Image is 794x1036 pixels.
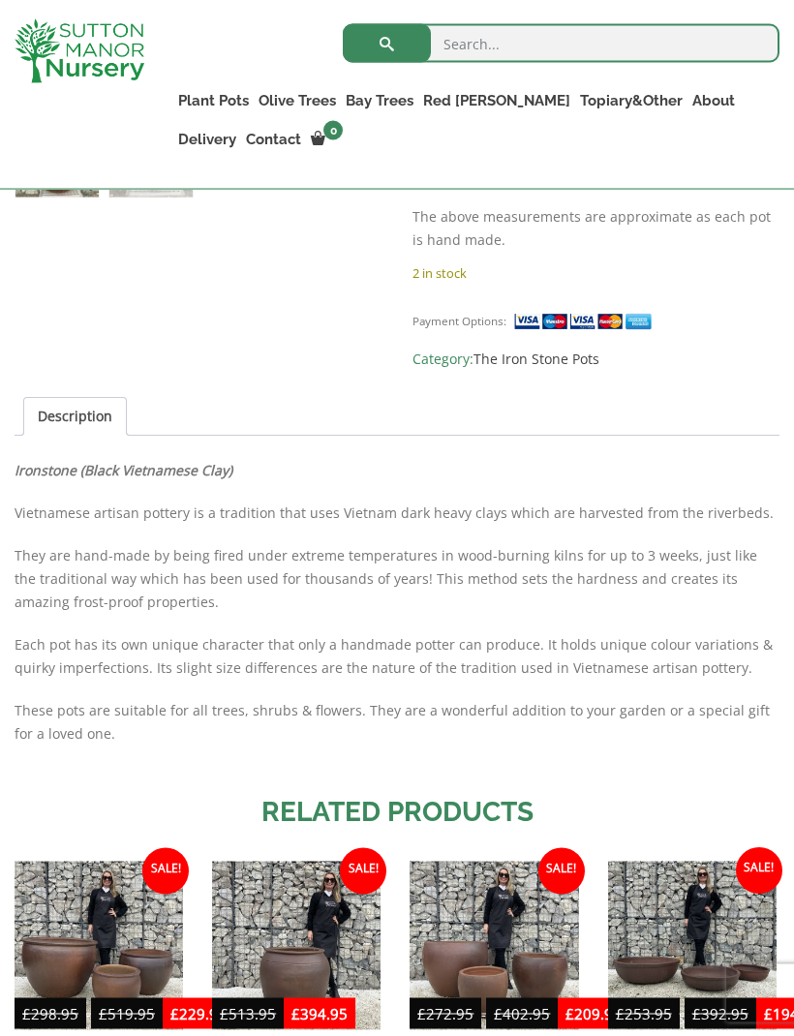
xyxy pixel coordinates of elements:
p: The above measurements are approximate as each pot is hand made. [412,205,779,252]
a: Delivery [173,126,241,153]
a: Contact [241,126,306,153]
small: Payment Options: [412,314,506,328]
span: 0 [323,121,343,140]
p: Each pot has its own unique character that only a handmade potter can produce. It holds unique co... [15,633,779,680]
span: £ [494,1004,503,1023]
p: They are hand-made by being fired under extreme temperatures in wood-burning kilns for up to 3 we... [15,544,779,614]
img: The Da Nang 70 Ironstone Plant Pot [212,862,381,1030]
a: Olive Trees [254,87,341,114]
input: Search... [343,24,779,63]
span: £ [170,1004,179,1023]
bdi: 402.95 [494,1004,550,1023]
img: payment supported [513,312,658,332]
span: £ [22,1004,31,1023]
a: Bay Trees [341,87,418,114]
span: Sale! [736,848,782,895]
h2: Related products [15,792,779,833]
img: logo [15,19,144,83]
span: £ [417,1004,426,1023]
img: The Hoi An Iron Stone Plant Pots [608,862,777,1030]
span: £ [565,1004,574,1023]
span: £ [220,1004,229,1023]
span: Sale! [340,848,386,895]
p: These pots are suitable for all trees, shrubs & flowers. They are a wonderful addition to your ga... [15,699,779,746]
img: The Mui Ne Iron Stone Plant Pots [410,862,578,1030]
del: - [608,1002,756,1030]
span: Sale! [538,848,585,895]
span: £ [764,1004,773,1023]
a: Topiary&Other [575,87,687,114]
bdi: 513.95 [220,1004,276,1023]
ins: - [558,1002,706,1030]
span: £ [291,1004,300,1023]
a: The Iron Stone Pots [473,350,599,368]
a: 0 [306,126,349,153]
bdi: 253.95 [616,1004,672,1023]
bdi: 298.95 [22,1004,78,1023]
a: Description [38,399,112,436]
bdi: 272.95 [417,1004,473,1023]
bdi: 229.95 [170,1004,227,1023]
del: - [410,1002,558,1030]
span: £ [99,1004,107,1023]
bdi: 519.95 [99,1004,155,1023]
ins: - [163,1002,311,1030]
span: £ [692,1004,701,1023]
img: The Ha Long Bay Iron Stone Plant Pots [15,862,183,1030]
p: Vietnamese artisan pottery is a tradition that uses Vietnam dark heavy clays which are harvested ... [15,502,779,525]
bdi: 394.95 [291,1004,348,1023]
span: Sale! [142,848,189,895]
del: - [15,1002,163,1030]
a: Plant Pots [173,87,254,114]
span: Category: [412,348,779,371]
a: Red [PERSON_NAME] [418,87,575,114]
p: 2 in stock [412,261,779,285]
span: £ [616,1004,625,1023]
a: About [687,87,740,114]
strong: Ironstone (Black Vietnamese Clay) [15,461,232,479]
bdi: 209.95 [565,1004,622,1023]
bdi: 392.95 [692,1004,748,1023]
